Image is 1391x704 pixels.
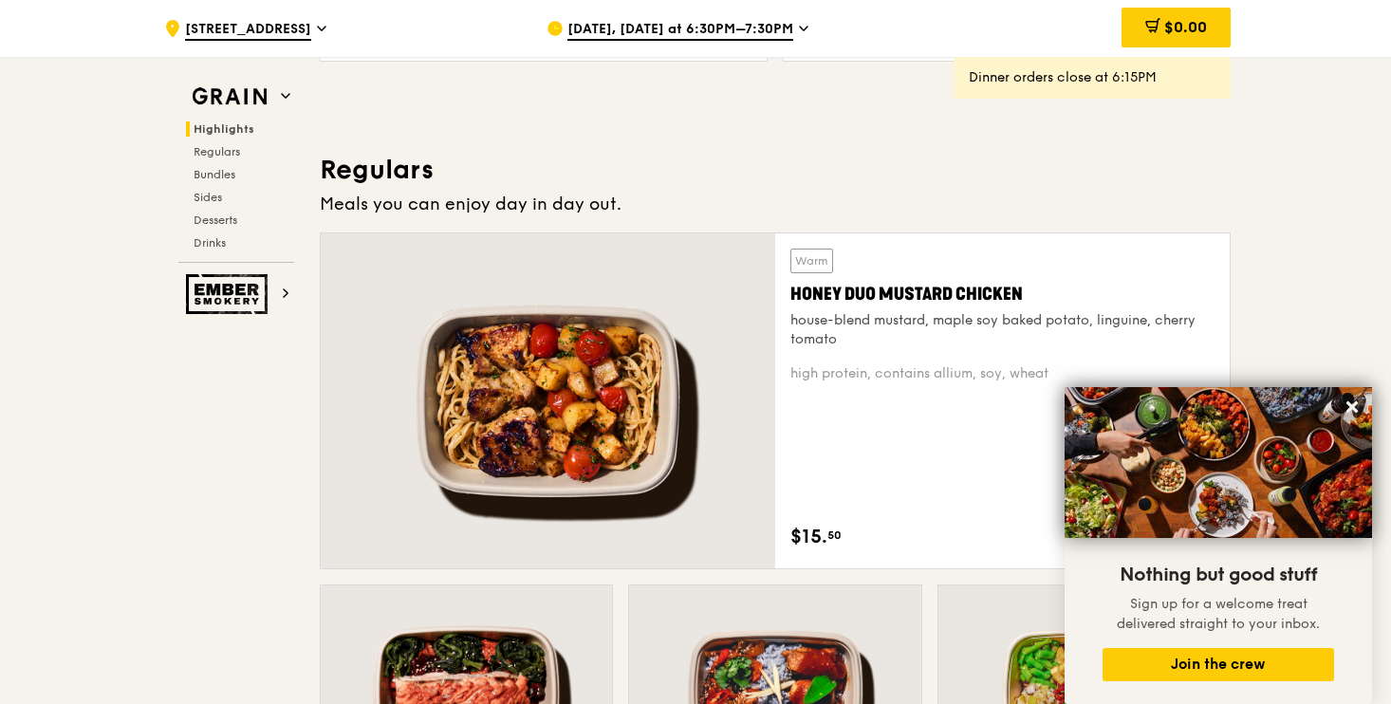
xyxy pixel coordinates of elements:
[827,528,842,543] span: 50
[194,236,226,250] span: Drinks
[185,20,311,41] span: [STREET_ADDRESS]
[194,213,237,227] span: Desserts
[790,364,1215,383] div: high protein, contains allium, soy, wheat
[194,168,235,181] span: Bundles
[186,80,273,114] img: Grain web logo
[790,311,1215,349] div: house-blend mustard, maple soy baked potato, linguine, cherry tomato
[1065,387,1372,538] img: DSC07876-Edit02-Large.jpeg
[790,249,833,273] div: Warm
[1117,596,1320,632] span: Sign up for a welcome treat delivered straight to your inbox.
[194,122,254,136] span: Highlights
[1164,18,1207,36] span: $0.00
[790,281,1215,307] div: Honey Duo Mustard Chicken
[1120,564,1317,586] span: Nothing but good stuff
[320,153,1231,187] h3: Regulars
[1103,648,1334,681] button: Join the crew
[194,145,240,158] span: Regulars
[194,191,222,204] span: Sides
[320,191,1231,217] div: Meals you can enjoy day in day out.
[567,20,793,41] span: [DATE], [DATE] at 6:30PM–7:30PM
[1337,392,1367,422] button: Close
[186,274,273,314] img: Ember Smokery web logo
[790,523,827,551] span: $15.
[969,68,1215,87] div: Dinner orders close at 6:15PM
